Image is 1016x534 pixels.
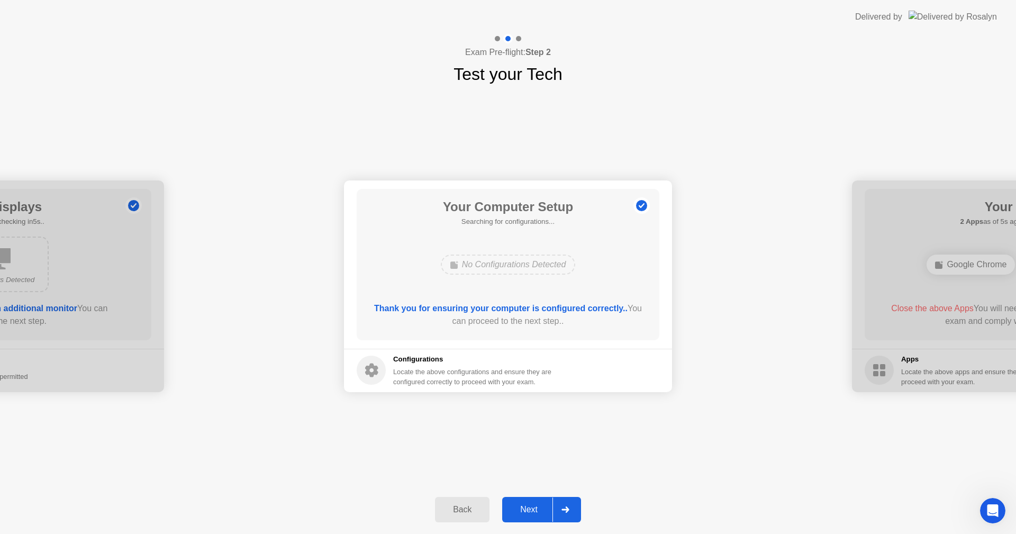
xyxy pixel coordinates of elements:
span: Messages [88,357,124,364]
div: You can proceed to the next step.. [372,302,645,328]
h2: Rosalyn - LANGUAGE TESTING [11,64,201,77]
div: Search for helpSearch for help [7,29,205,49]
button: Back [435,497,489,522]
button: Next [502,497,581,522]
div: Back [438,505,486,514]
button: go back [7,4,27,24]
p: Resetting Your Password [11,192,188,203]
div: Delivered by [855,11,902,23]
span: Help [167,357,186,364]
h5: Searching for configurations... [443,216,573,227]
h1: Help [93,5,121,23]
b: Step 2 [525,48,551,57]
iframe: Intercom live chat [980,498,1005,523]
h4: Exam Pre-flight: [465,46,551,59]
p: System Requirements [11,121,188,132]
h1: Test your Tech [453,61,563,87]
div: Close [186,5,205,24]
p: Understanding the [PERSON_NAME] [11,168,188,179]
div: Next [505,505,552,514]
div: Locate the above configurations and ensure they are configured correctly to proceed with your exam. [393,367,554,387]
p: 6 articles [11,83,54,105]
button: Help [141,330,212,373]
b: Thank you for ensuring your computer is configured correctly.. [374,304,628,313]
h5: Configurations [393,354,554,365]
input: Search for help [7,29,205,49]
div: No Configurations Detected [441,255,576,275]
h1: Your Computer Setup [443,197,573,216]
p: Exam Best Practices [11,240,188,251]
button: Messages [70,330,141,373]
p: Downloading & Installing the Rosalyn App [11,144,188,156]
div: Profile image for Dragana [183,84,198,98]
span: Home [24,357,46,364]
p: Tech & Permissions Pre-Flight [11,216,188,227]
span: By Dragana [11,95,54,104]
img: Delivered by Rosalyn [909,11,997,23]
